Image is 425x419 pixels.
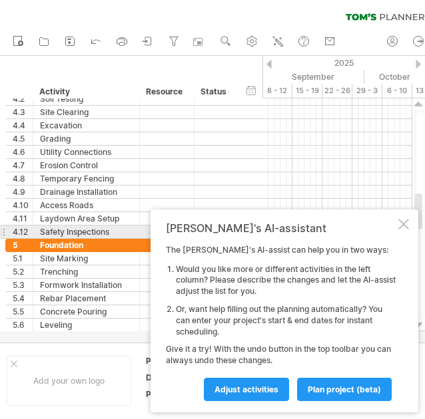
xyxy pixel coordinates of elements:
div: Erosion Control [40,159,133,172]
div: 15 - 19 [292,84,322,98]
li: Or, want help filling out the planning automatically? You can enter your project's start & end da... [176,304,396,337]
div: Add your own logo [7,356,131,406]
div: 4.11 [13,212,33,225]
div: The [PERSON_NAME]'s AI-assist can help you in two ways: Give it a try! With the undo button in th... [166,245,396,400]
div: Grading [40,132,133,145]
div: 4.12 [13,225,33,238]
a: Adjust activities [204,378,289,401]
div: Trenching [40,265,133,278]
div: 5 [13,239,33,251]
a: plan project (beta) [297,378,392,401]
li: Would you like more or different activities in the left column? Please describe the changes and l... [176,264,396,297]
div: 4.3 [13,106,33,118]
div: 4.10 [13,199,33,211]
div: Soil Testing [40,92,133,105]
div: 4.6 [13,146,33,158]
div: Resource [146,85,187,98]
div: Formwork Installation [40,279,133,291]
div: Foundation [40,239,133,251]
div: 4.4 [13,119,33,132]
span: plan project (beta) [308,384,381,394]
div: 29 - 3 [352,84,382,98]
div: Status [201,85,230,98]
div: 5.2 [13,265,33,278]
div: Rebar Placement [40,292,133,305]
div: Concrete Pouring [40,305,133,318]
div: 5.3 [13,279,33,291]
div: Drainage Installation [40,186,133,198]
div: 4.9 [13,186,33,198]
div: Safety Inspections [40,225,133,238]
div: September 2025 [232,70,364,84]
div: 22 - 26 [322,84,352,98]
div: Temporary Fencing [40,172,133,185]
div: Site Marking [40,252,133,265]
div: Project: [146,355,219,366]
div: [PERSON_NAME]'s AI-assistant [166,221,396,235]
div: Access Roads [40,199,133,211]
div: Date: [146,372,219,383]
div: 6 - 10 [382,84,412,98]
div: Site Clearing [40,106,133,118]
div: Activity [39,85,132,98]
div: Leveling [40,319,133,331]
div: Project Number [146,388,219,400]
div: 5.4 [13,292,33,305]
div: 5.5 [13,305,33,318]
span: Adjust activities [214,384,278,394]
div: Excavation [40,119,133,132]
div: 8 - 12 [262,84,292,98]
div: 5.6 [13,319,33,331]
div: Laydown Area Setup [40,212,133,225]
div: 4.7 [13,159,33,172]
div: Utility Connections [40,146,133,158]
div: 4.8 [13,172,33,185]
div: 4.2 [13,92,33,105]
div: 4.5 [13,132,33,145]
div: 5.1 [13,252,33,265]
